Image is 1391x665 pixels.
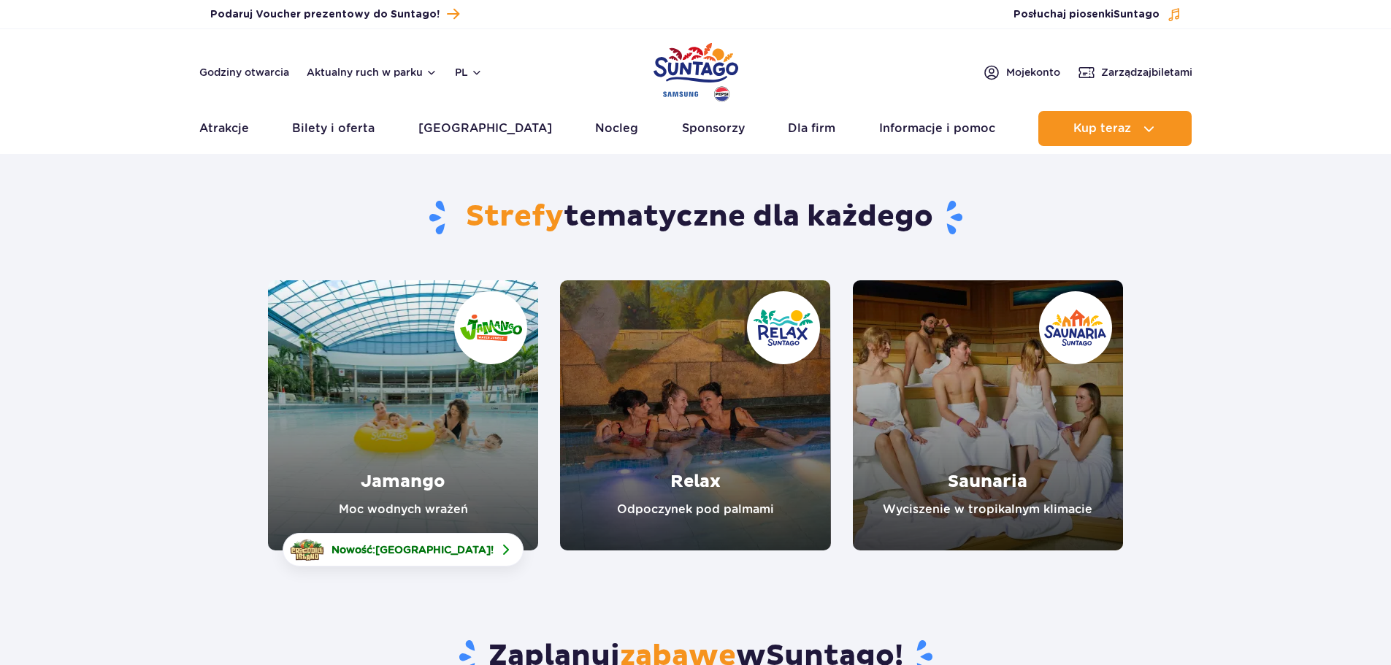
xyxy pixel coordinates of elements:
a: Bilety i oferta [292,111,375,146]
span: Strefy [466,199,564,235]
a: Informacje i pomoc [879,111,995,146]
span: Posłuchaj piosenki [1013,7,1160,22]
span: Zarządzaj biletami [1101,65,1192,80]
a: Jamango [268,280,538,550]
a: Sponsorzy [682,111,745,146]
span: Moje konto [1006,65,1060,80]
span: Kup teraz [1073,122,1131,135]
h1: tematyczne dla każdego [268,199,1123,237]
a: Relax [560,280,830,550]
a: Nocleg [595,111,638,146]
button: Aktualny ruch w parku [307,66,437,78]
span: [GEOGRAPHIC_DATA] [375,544,491,556]
a: Park of Poland [654,36,738,104]
a: Atrakcje [199,111,249,146]
a: Godziny otwarcia [199,65,289,80]
a: Saunaria [853,280,1123,550]
a: Dla firm [788,111,835,146]
a: Nowość:[GEOGRAPHIC_DATA]! [283,533,524,566]
a: Mojekonto [983,64,1060,81]
span: Podaruj Voucher prezentowy do Suntago! [210,7,440,22]
button: Kup teraz [1038,111,1192,146]
button: Posłuchaj piosenkiSuntago [1013,7,1181,22]
a: [GEOGRAPHIC_DATA] [418,111,552,146]
a: Podaruj Voucher prezentowy do Suntago! [210,4,459,24]
button: pl [455,65,483,80]
a: Zarządzajbiletami [1078,64,1192,81]
span: Suntago [1114,9,1160,20]
span: Nowość: ! [332,542,494,557]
